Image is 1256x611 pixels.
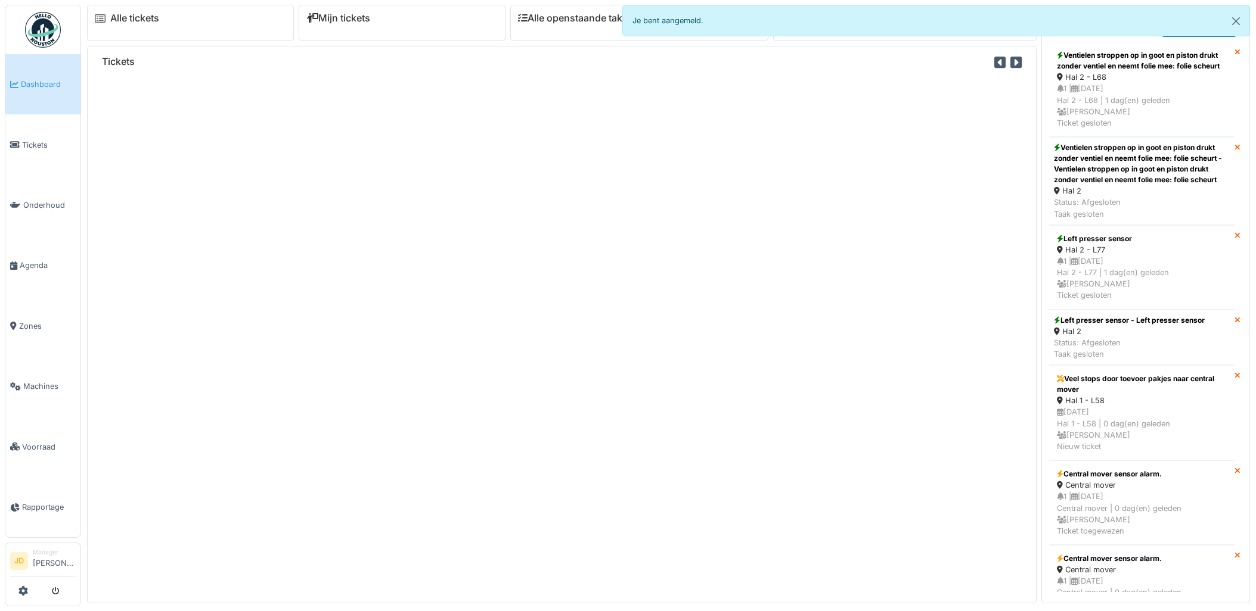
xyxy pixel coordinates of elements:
[1057,564,1227,575] div: Central mover
[5,114,80,174] a: Tickets
[22,139,76,151] span: Tickets
[1223,5,1249,37] button: Close
[1057,244,1227,255] div: Hal 2 - L77
[622,5,1251,36] div: Je bent aangemeld.
[1057,233,1227,244] div: Left presser sensor
[20,260,76,271] span: Agenda
[1054,326,1205,337] div: Hal 2
[102,56,135,67] h6: Tickets
[33,548,76,573] li: [PERSON_NAME]
[1054,185,1230,197] div: Hal 2
[1057,83,1227,129] div: 1 | [DATE] Hal 2 - L68 | 1 dag(en) geleden [PERSON_NAME] Ticket gesloten
[1057,406,1227,452] div: [DATE] Hal 1 - L58 | 0 dag(en) geleden [PERSON_NAME] Nieuw ticket
[1054,337,1205,360] div: Status: Afgesloten Taak gesloten
[5,54,80,114] a: Dashboard
[22,441,76,453] span: Voorraad
[23,199,76,211] span: Onderhoud
[1049,225,1235,310] a: Left presser sensor Hal 2 - L77 1 |[DATE]Hal 2 - L77 | 1 dag(en) geleden [PERSON_NAME]Ticket gesl...
[19,320,76,332] span: Zones
[1049,365,1235,460] a: Veel stops door toevoer pakjes naar central mover Hal 1 - L58 [DATE]Hal 1 - L58 | 0 dag(en) geled...
[1049,310,1235,366] a: Left presser sensor - Left presser sensor Hal 2 Status: AfgeslotenTaak gesloten
[1057,469,1227,479] div: Central mover sensor alarm.
[5,296,80,356] a: Zones
[5,356,80,416] a: Machines
[23,381,76,392] span: Machines
[1049,137,1235,225] a: Ventielen stroppen op in goot en piston drukt zonder ventiel en neemt folie mee: folie scheurt - ...
[1057,553,1227,564] div: Central mover sensor alarm.
[5,175,80,235] a: Onderhoud
[33,548,76,557] div: Manager
[10,552,28,570] li: JD
[1057,255,1227,301] div: 1 | [DATE] Hal 2 - L77 | 1 dag(en) geleden [PERSON_NAME] Ticket gesloten
[25,12,61,48] img: Badge_color-CXgf-gQk.svg
[1057,479,1227,491] div: Central mover
[21,79,76,90] span: Dashboard
[518,13,634,24] a: Alle openstaande taken
[1057,491,1227,537] div: 1 | [DATE] Central mover | 0 dag(en) geleden [PERSON_NAME] Ticket toegewezen
[10,548,76,576] a: JD Manager[PERSON_NAME]
[1057,395,1227,406] div: Hal 1 - L58
[5,235,80,295] a: Agenda
[1054,315,1205,326] div: Left presser sensor - Left presser sensor
[5,477,80,537] a: Rapportage
[1057,71,1227,83] div: Hal 2 - L68
[1057,373,1227,395] div: Veel stops door toevoer pakjes naar central mover
[5,416,80,476] a: Voorraad
[1054,142,1230,185] div: Ventielen stroppen op in goot en piston drukt zonder ventiel en neemt folie mee: folie scheurt - ...
[110,13,159,24] a: Alle tickets
[1057,50,1227,71] div: Ventielen stroppen op in goot en piston drukt zonder ventiel en neemt folie mee: folie scheurt
[1049,460,1235,545] a: Central mover sensor alarm. Central mover 1 |[DATE]Central mover | 0 dag(en) geleden [PERSON_NAME...
[1049,42,1235,137] a: Ventielen stroppen op in goot en piston drukt zonder ventiel en neemt folie mee: folie scheurt Ha...
[1054,197,1230,219] div: Status: Afgesloten Taak gesloten
[22,501,76,513] span: Rapportage
[306,13,370,24] a: Mijn tickets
